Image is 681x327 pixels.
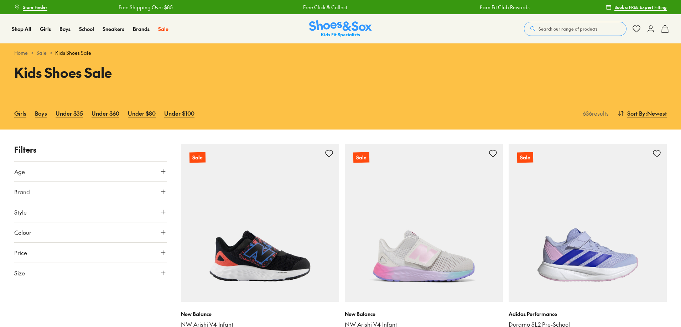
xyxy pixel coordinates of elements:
[614,4,667,10] span: Book a FREE Expert Fitting
[23,4,47,10] span: Store Finder
[524,22,627,36] button: Search our range of products
[12,25,31,33] a: Shop All
[14,182,167,202] button: Brand
[14,208,27,216] span: Style
[517,152,533,163] p: Sale
[158,25,168,33] a: Sale
[14,62,332,83] h1: Kids Shoes Sale
[14,144,167,155] p: Filters
[14,1,47,14] a: Store Finder
[617,105,667,121] button: Sort By:Newest
[479,4,529,11] a: Earn Fit Club Rewards
[14,167,25,176] span: Age
[309,20,372,38] a: Shoes & Sox
[133,25,150,33] a: Brands
[627,109,645,117] span: Sort By
[103,25,124,33] a: Sneakers
[12,25,31,32] span: Shop All
[309,20,372,38] img: SNS_Logo_Responsive.svg
[345,310,503,318] p: New Balance
[14,248,27,257] span: Price
[56,105,83,121] a: Under $35
[79,25,94,32] span: School
[539,26,597,32] span: Search our range of products
[103,25,124,32] span: Sneakers
[509,144,667,302] a: Sale
[79,25,94,33] a: School
[509,310,667,318] p: Adidas Performance
[345,144,503,302] a: Sale
[14,243,167,263] button: Price
[353,152,369,163] p: Sale
[580,109,609,117] p: 636 results
[14,105,26,121] a: Girls
[14,269,25,277] span: Size
[133,25,150,32] span: Brands
[59,25,71,32] span: Boys
[14,228,31,237] span: Colour
[40,25,51,32] span: Girls
[35,105,47,121] a: Boys
[14,202,167,222] button: Style
[181,310,339,318] p: New Balance
[181,144,339,302] a: Sale
[118,4,172,11] a: Free Shipping Over $85
[128,105,156,121] a: Under $80
[303,4,347,11] a: Free Click & Collect
[14,263,167,283] button: Size
[164,105,194,121] a: Under $100
[14,188,30,196] span: Brand
[92,105,119,121] a: Under $60
[14,162,167,181] button: Age
[606,1,667,14] a: Book a FREE Expert Fitting
[14,49,667,57] div: > >
[59,25,71,33] a: Boys
[189,152,206,163] p: Sale
[40,25,51,33] a: Girls
[36,49,47,57] a: Sale
[55,49,91,57] span: Kids Shoes Sale
[158,25,168,32] span: Sale
[645,109,667,117] span: : Newest
[14,222,167,242] button: Colour
[14,49,28,57] a: Home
